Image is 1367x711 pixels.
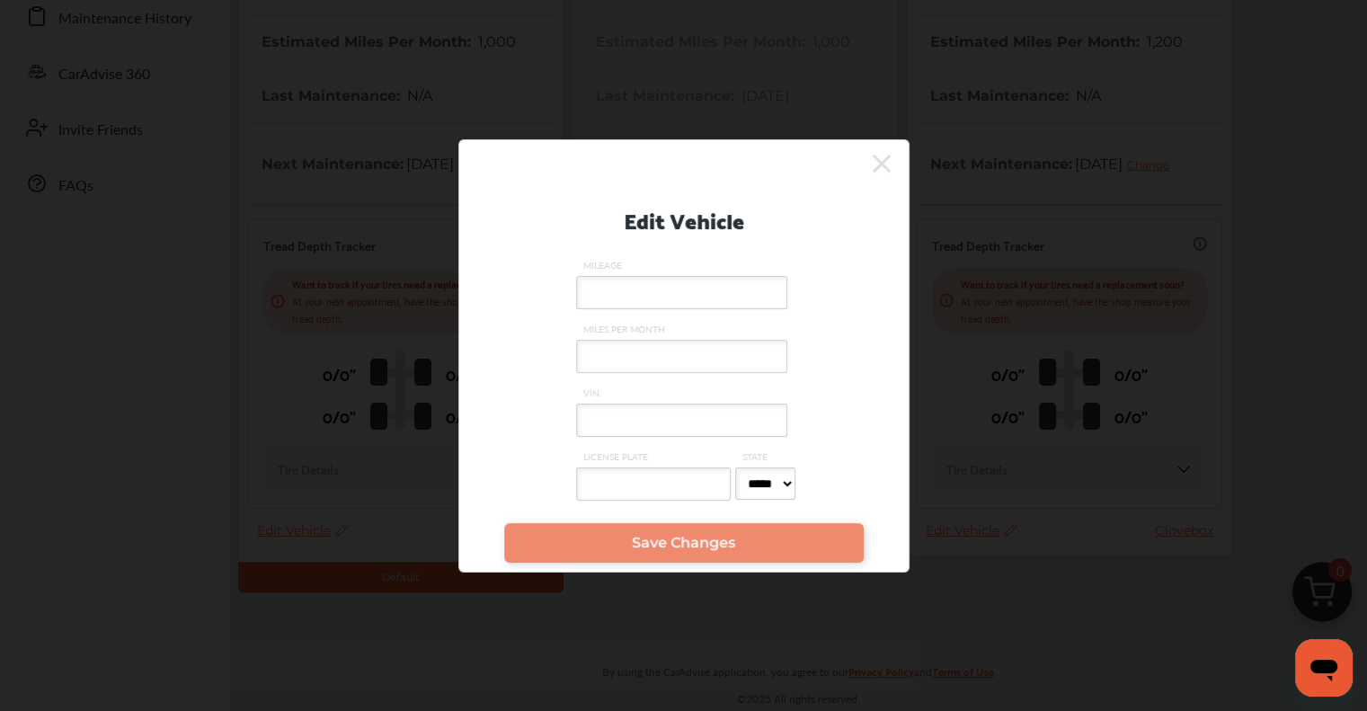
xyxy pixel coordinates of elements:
iframe: Button to launch messaging window [1295,639,1353,697]
input: LICENSE PLATE [576,467,731,501]
a: Save Changes [504,523,864,563]
input: MILES PER MONTH [576,340,787,373]
span: MILEAGE [576,259,792,271]
input: VIN [576,404,787,437]
span: MILES PER MONTH [576,323,792,335]
span: STATE [735,450,800,463]
span: Save Changes [632,534,735,551]
p: Edit Vehicle [624,200,744,237]
input: MILEAGE [576,276,787,309]
select: STATE [735,467,795,500]
span: VIN [576,387,792,399]
span: LICENSE PLATE [576,450,735,463]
